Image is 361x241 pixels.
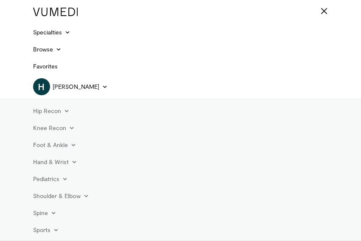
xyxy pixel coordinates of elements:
[28,187,94,204] a: Shoulder & Elbow
[28,153,83,170] a: Hand & Wrist
[33,78,50,95] span: H
[28,170,73,187] a: Pediatrics
[33,78,108,95] a: H [PERSON_NAME]
[28,24,76,41] a: Specialties
[28,136,82,153] a: Foot & Ankle
[53,82,100,91] span: [PERSON_NAME]
[33,8,78,16] img: VuMedi Logo
[28,204,62,221] a: Spine
[28,102,75,119] a: Hip Recon
[28,119,80,136] a: Knee Recon
[28,221,64,238] a: Sports
[28,58,63,75] a: Favorites
[28,41,67,58] a: Browse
